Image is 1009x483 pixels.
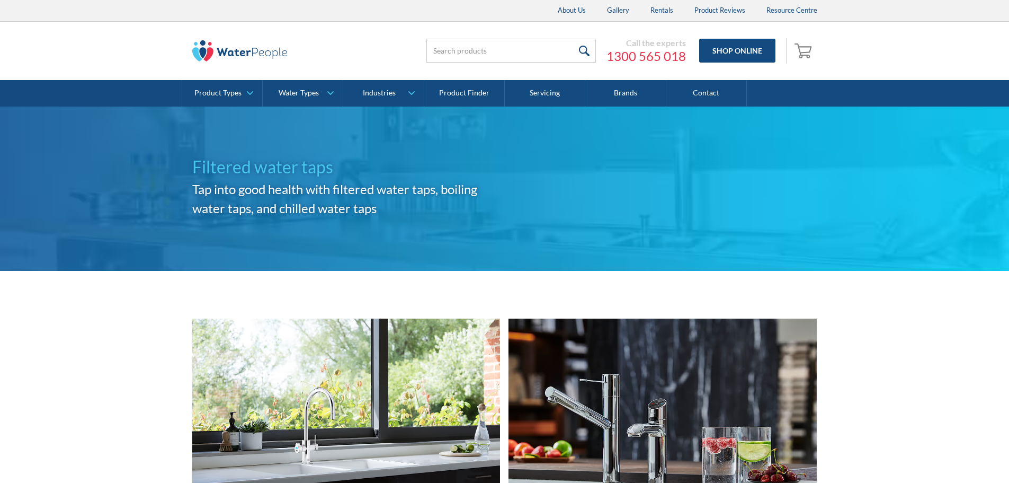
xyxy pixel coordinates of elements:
a: Water Types [263,80,343,107]
div: Call the experts [606,38,686,48]
a: Brands [585,80,666,107]
div: Industries [363,89,396,98]
img: The Water People [192,40,288,62]
a: Contact [666,80,747,107]
a: Product Finder [424,80,505,107]
a: Product Types [182,80,262,107]
a: Open cart [792,38,817,64]
div: Product Types [194,89,242,98]
a: 1300 565 018 [606,48,686,64]
img: shopping cart [794,42,815,59]
a: Servicing [505,80,585,107]
h1: Filtered water taps [192,154,505,180]
a: Industries [343,80,423,107]
h2: Tap into good health with filtered water taps, boiling water taps, and chilled water taps [192,180,505,218]
a: Shop Online [699,39,775,63]
input: Search products [426,39,596,63]
div: Water Types [279,89,319,98]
